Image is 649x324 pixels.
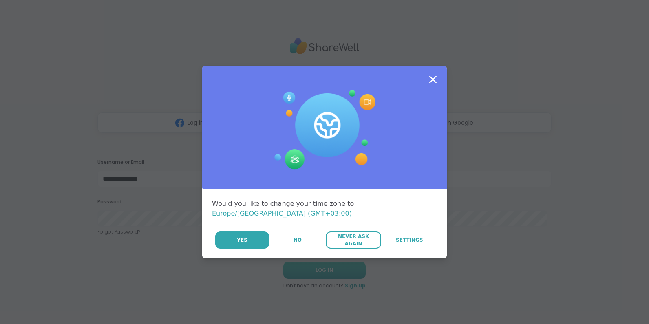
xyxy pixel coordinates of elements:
[274,90,375,170] img: Session Experience
[396,236,423,244] span: Settings
[212,209,352,217] span: Europe/[GEOGRAPHIC_DATA] (GMT+03:00)
[294,236,302,244] span: No
[215,231,269,249] button: Yes
[330,233,377,247] span: Never Ask Again
[382,231,437,249] a: Settings
[212,199,437,218] div: Would you like to change your time zone to
[237,236,247,244] span: Yes
[326,231,381,249] button: Never Ask Again
[270,231,325,249] button: No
